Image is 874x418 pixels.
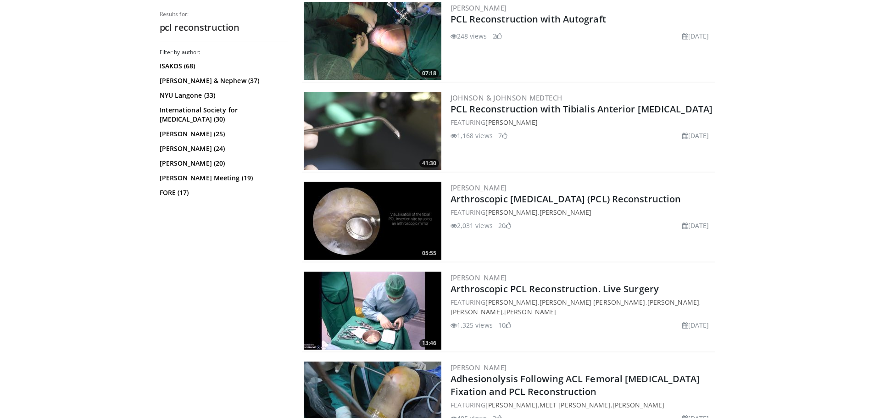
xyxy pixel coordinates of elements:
h3: Filter by author: [160,49,288,56]
a: Arthroscopic [MEDICAL_DATA] (PCL) Reconstruction [451,193,681,205]
a: Arthroscopic PCL Reconstruction. Live Surgery [451,283,659,295]
li: [DATE] [682,31,709,41]
img: e31465aa-1b6c-41fc-94e9-76d74e4e33bb.300x170_q85_crop-smart_upscale.jpg [304,182,441,260]
a: [PERSON_NAME] [PERSON_NAME] [540,298,646,307]
img: f6ab57fb-53ad-414a-bb17-88c6a6daa474.300x170_q85_crop-smart_upscale.jpg [304,92,441,170]
li: 10 [498,320,511,330]
a: [PERSON_NAME] (24) [160,144,286,153]
span: 41:30 [419,159,439,167]
a: [PERSON_NAME] [485,118,537,127]
a: International Society for [MEDICAL_DATA] (30) [160,106,286,124]
img: b95be370-2779-43a1-94b0-b6612c446516.300x170_q85_crop-smart_upscale.jpg [304,2,441,80]
a: [PERSON_NAME] [451,273,507,282]
a: [PERSON_NAME] [451,307,502,316]
a: [PERSON_NAME] Meeting (19) [160,173,286,183]
div: FEATURING , , , , [451,297,713,317]
a: NYU Langone (33) [160,91,286,100]
a: Adhesionolysis Following ACL Femoral [MEDICAL_DATA] Fixation and PCL Reconstruction [451,373,700,398]
div: FEATURING [451,117,713,127]
a: [PERSON_NAME] [451,183,507,192]
a: 05:55 [304,182,441,260]
h2: pcl reconstruction [160,22,288,33]
a: Meet [PERSON_NAME] [540,401,611,409]
a: [PERSON_NAME] [485,298,537,307]
span: 13:46 [419,339,439,347]
li: [DATE] [682,221,709,230]
li: [DATE] [682,320,709,330]
a: [PERSON_NAME] & Nephew (37) [160,76,286,85]
a: PCL Reconstruction with Autograft [451,13,606,25]
li: 1,168 views [451,131,493,140]
a: [PERSON_NAME] [485,208,537,217]
a: 13:46 [304,272,441,350]
a: PCL Reconstruction with Tibialis Anterior [MEDICAL_DATA] [451,103,713,115]
span: 07:18 [419,69,439,78]
li: 20 [498,221,511,230]
a: [PERSON_NAME] [451,363,507,372]
a: FORE (17) [160,188,286,197]
a: [PERSON_NAME] (25) [160,129,286,139]
div: FEATURING , [451,207,713,217]
a: 41:30 [304,92,441,170]
a: [PERSON_NAME] [451,3,507,12]
div: FEATURING , , [451,400,713,410]
li: 2,031 views [451,221,493,230]
a: [PERSON_NAME] [485,401,537,409]
a: 07:18 [304,2,441,80]
a: Johnson & Johnson MedTech [451,93,562,102]
a: [PERSON_NAME] [612,401,664,409]
a: [PERSON_NAME] [504,307,556,316]
span: 05:55 [419,249,439,257]
li: [DATE] [682,131,709,140]
a: [PERSON_NAME] (20) [160,159,286,168]
li: 2 [493,31,502,41]
a: [PERSON_NAME] [540,208,591,217]
li: 7 [498,131,507,140]
a: [PERSON_NAME] [647,298,699,307]
p: Results for: [160,11,288,18]
li: 248 views [451,31,487,41]
a: ISAKOS (68) [160,61,286,71]
li: 1,325 views [451,320,493,330]
img: 702d0af9-ef7f-4387-8f65-d36ee8ea0d02.300x170_q85_crop-smart_upscale.jpg [304,272,441,350]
